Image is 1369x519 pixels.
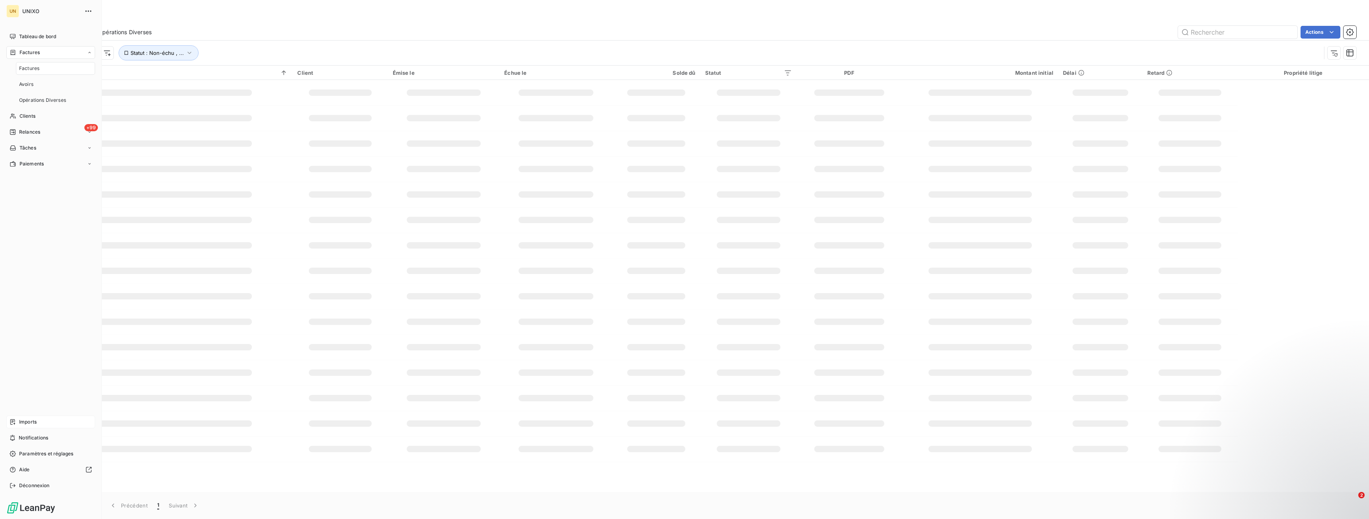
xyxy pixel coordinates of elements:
[20,160,44,167] span: Paiements
[19,65,39,72] span: Factures
[22,8,80,14] span: UNIXO
[6,463,95,476] a: Aide
[297,70,383,76] div: Client
[19,128,40,136] span: Relances
[19,33,56,40] span: Tableau de bord
[19,434,48,441] span: Notifications
[1242,70,1364,76] div: Propriété litige
[20,144,36,152] span: Tâches
[19,418,37,426] span: Imports
[802,70,897,76] div: PDF
[84,124,98,131] span: +99
[6,502,56,514] img: Logo LeanPay
[157,502,159,509] span: 1
[152,497,164,514] button: 1
[1342,492,1361,511] iframe: Intercom live chat
[19,81,33,88] span: Avoirs
[393,70,495,76] div: Émise le
[1358,492,1365,498] span: 2
[19,450,73,457] span: Paramètres et réglages
[119,45,199,60] button: Statut : Non-échu , ...
[131,50,184,56] span: Statut : Non-échu , ...
[164,497,204,514] button: Suivant
[19,482,50,489] span: Déconnexion
[20,49,40,56] span: Factures
[1063,70,1138,76] div: Délai
[19,466,30,473] span: Aide
[6,5,19,17] div: UN
[20,113,35,120] span: Clients
[1301,26,1340,39] button: Actions
[617,70,696,76] div: Solde dû
[1210,442,1369,498] iframe: Intercom notifications message
[98,28,152,36] span: Opérations Diverses
[19,97,66,104] span: Opérations Diverses
[1178,26,1297,39] input: Rechercher
[705,70,792,76] div: Statut
[907,70,1053,76] div: Montant initial
[504,70,607,76] div: Échue le
[1147,70,1233,76] div: Retard
[104,497,152,514] button: Précédent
